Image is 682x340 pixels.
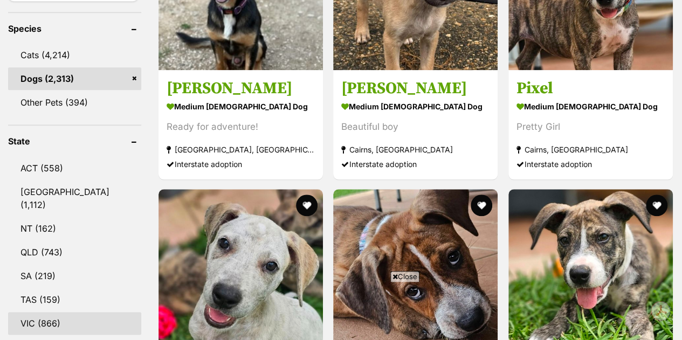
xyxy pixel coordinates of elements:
a: [PERSON_NAME] medium [DEMOGRAPHIC_DATA] Dog Ready for adventure! [GEOGRAPHIC_DATA], [GEOGRAPHIC_D... [159,70,323,179]
button: favourite [296,195,318,216]
div: Pretty Girl [516,119,665,134]
a: Pixel medium [DEMOGRAPHIC_DATA] Dog Pretty Girl Cairns, [GEOGRAPHIC_DATA] Interstate adoption [508,70,673,179]
span: Close [390,271,419,282]
strong: Cairns, [GEOGRAPHIC_DATA] [516,142,665,156]
a: Dogs (2,313) [8,67,141,90]
a: SA (219) [8,265,141,287]
a: VIC (866) [8,312,141,335]
strong: medium [DEMOGRAPHIC_DATA] Dog [341,98,490,114]
div: Beautiful boy [341,119,490,134]
iframe: Advertisement [145,286,538,335]
h3: [PERSON_NAME] [167,78,315,98]
a: QLD (743) [8,241,141,263]
strong: medium [DEMOGRAPHIC_DATA] Dog [167,98,315,114]
header: State [8,136,141,146]
header: Species [8,24,141,33]
a: [PERSON_NAME] medium [DEMOGRAPHIC_DATA] Dog Beautiful boy Cairns, [GEOGRAPHIC_DATA] Interstate ad... [333,70,498,179]
div: Interstate adoption [516,156,665,171]
a: Cats (4,214) [8,44,141,66]
h3: [PERSON_NAME] [341,78,490,98]
a: TAS (159) [8,288,141,311]
a: [GEOGRAPHIC_DATA] (1,112) [8,181,141,216]
strong: medium [DEMOGRAPHIC_DATA] Dog [516,98,665,114]
a: ACT (558) [8,157,141,179]
h3: Pixel [516,78,665,98]
div: Interstate adoption [167,156,315,171]
strong: [GEOGRAPHIC_DATA], [GEOGRAPHIC_DATA] [167,142,315,156]
strong: Cairns, [GEOGRAPHIC_DATA] [341,142,490,156]
div: Ready for adventure! [167,119,315,134]
a: NT (162) [8,217,141,240]
div: Interstate adoption [341,156,490,171]
button: favourite [471,195,493,216]
a: Other Pets (394) [8,91,141,114]
button: favourite [646,195,667,216]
